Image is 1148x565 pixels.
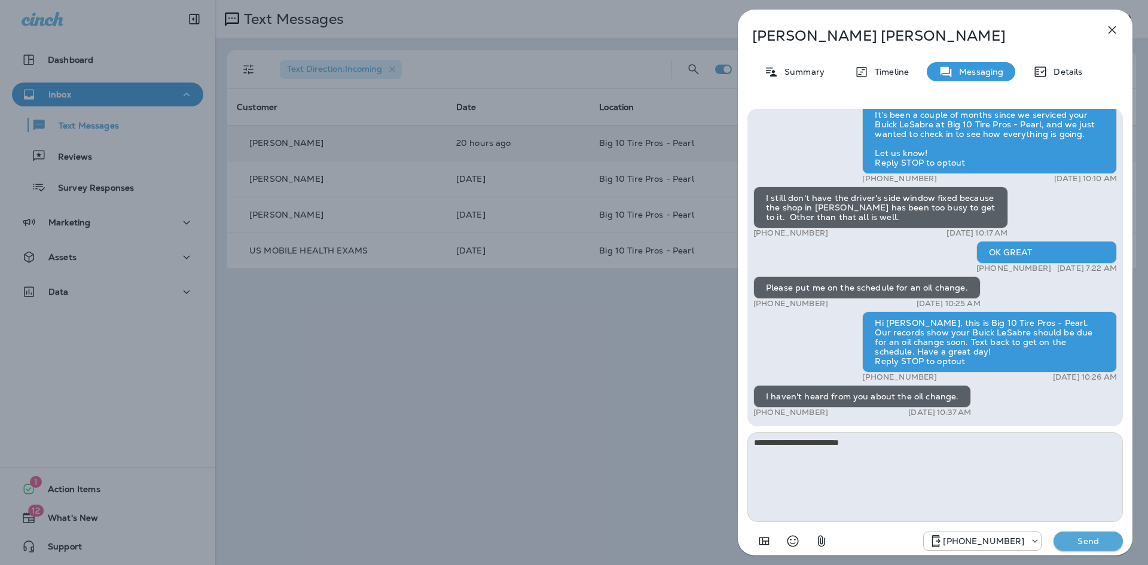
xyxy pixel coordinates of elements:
[862,174,937,184] p: [PHONE_NUMBER]
[976,264,1051,273] p: [PHONE_NUMBER]
[1063,536,1113,546] p: Send
[753,187,1008,228] div: I still don't have the driver's side window fixed because the shop in [PERSON_NAME] has been too ...
[1048,67,1082,77] p: Details
[943,536,1024,546] p: [PHONE_NUMBER]
[862,84,1117,174] div: Hi [PERSON_NAME], It’s been a couple of months since we serviced your Buick LeSabre at Big 10 Tir...
[1054,532,1123,551] button: Send
[753,408,828,417] p: [PHONE_NUMBER]
[1054,174,1117,184] p: [DATE] 10:10 AM
[976,241,1117,264] div: OK GREAT
[753,299,828,309] p: [PHONE_NUMBER]
[947,228,1007,238] p: [DATE] 10:17 AM
[908,408,971,417] p: [DATE] 10:37 AM
[917,299,981,309] p: [DATE] 10:25 AM
[752,28,1079,44] p: [PERSON_NAME] [PERSON_NAME]
[862,372,937,382] p: [PHONE_NUMBER]
[1057,264,1117,273] p: [DATE] 7:22 AM
[753,385,971,408] div: I haven't heard from you about the oil change.
[781,529,805,553] button: Select an emoji
[753,228,828,238] p: [PHONE_NUMBER]
[753,276,981,299] div: Please put me on the schedule for an oil change.
[778,67,825,77] p: Summary
[924,534,1041,548] div: +1 (601) 647-4599
[1053,372,1117,382] p: [DATE] 10:26 AM
[862,311,1117,372] div: Hi [PERSON_NAME], this is Big 10 Tire Pros - Pearl. Our records show your Buick LeSabre should be...
[752,529,776,553] button: Add in a premade template
[869,67,909,77] p: Timeline
[953,67,1003,77] p: Messaging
